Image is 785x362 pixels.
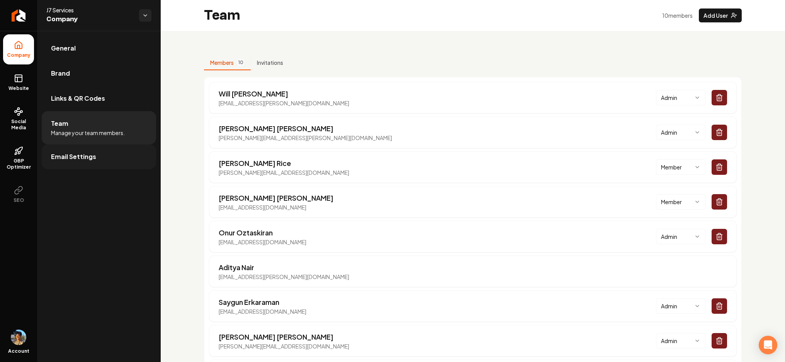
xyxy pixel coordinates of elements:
[699,8,742,22] button: Add User
[219,99,349,107] p: [EMAIL_ADDRESS][PERSON_NAME][DOMAIN_NAME]
[42,61,156,86] a: Brand
[219,193,333,203] p: [PERSON_NAME] [PERSON_NAME]
[11,330,26,345] button: Open user button
[51,152,96,161] span: Email Settings
[46,6,133,14] span: J7 Services
[3,118,34,131] span: Social Media
[10,197,27,203] span: SEO
[219,308,306,315] p: [EMAIL_ADDRESS][DOMAIN_NAME]
[42,86,156,111] a: Links & QR Codes
[219,134,392,142] p: [PERSON_NAME][EMAIL_ADDRESS][PERSON_NAME][DOMAIN_NAME]
[42,144,156,169] a: Email Settings
[46,14,133,25] span: Company
[219,273,349,281] p: [EMAIL_ADDRESS][PERSON_NAME][DOMAIN_NAME]
[3,179,34,210] button: SEO
[204,56,251,70] button: Members
[3,68,34,98] a: Website
[219,203,333,211] p: [EMAIL_ADDRESS][DOMAIN_NAME]
[219,88,349,99] p: Will [PERSON_NAME]
[8,348,29,354] span: Account
[12,9,26,22] img: Rebolt Logo
[3,140,34,176] a: GBP Optimizer
[3,158,34,170] span: GBP Optimizer
[51,44,76,53] span: General
[251,56,289,70] button: Invitations
[219,238,306,246] p: [EMAIL_ADDRESS][DOMAIN_NAME]
[219,332,349,342] p: [PERSON_NAME] [PERSON_NAME]
[219,227,306,238] p: Onur Oztaskiran
[219,262,349,273] p: Aditya Nair
[662,12,693,19] p: 10 member s
[759,336,777,354] div: Open Intercom Messenger
[51,69,70,78] span: Brand
[219,158,349,169] p: [PERSON_NAME] Rice
[237,59,245,66] span: 10
[42,36,156,61] a: General
[4,52,34,58] span: Company
[219,342,349,350] p: [PERSON_NAME][EMAIL_ADDRESS][DOMAIN_NAME]
[51,119,68,128] span: Team
[5,85,32,91] span: Website
[51,129,125,137] span: Manage your team members.
[219,297,306,308] p: Saygun Erkaraman
[51,94,105,103] span: Links & QR Codes
[219,169,349,176] p: [PERSON_NAME][EMAIL_ADDRESS][DOMAIN_NAME]
[219,123,392,134] p: [PERSON_NAME] [PERSON_NAME]
[11,330,26,345] img: Aditya Nair
[3,101,34,137] a: Social Media
[204,8,240,23] h2: Team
